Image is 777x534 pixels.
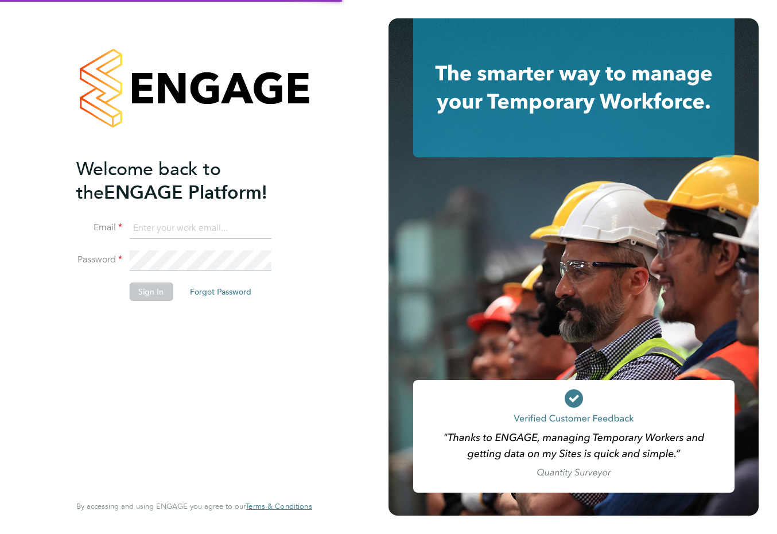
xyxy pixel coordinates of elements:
[76,254,122,266] label: Password
[181,283,261,301] button: Forgot Password
[129,283,173,301] button: Sign In
[76,157,300,204] h2: ENGAGE Platform!
[129,218,271,239] input: Enter your work email...
[246,501,312,511] span: Terms & Conditions
[76,501,312,511] span: By accessing and using ENGAGE you agree to our
[76,158,221,204] span: Welcome back to the
[76,222,122,234] label: Email
[246,502,312,511] a: Terms & Conditions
